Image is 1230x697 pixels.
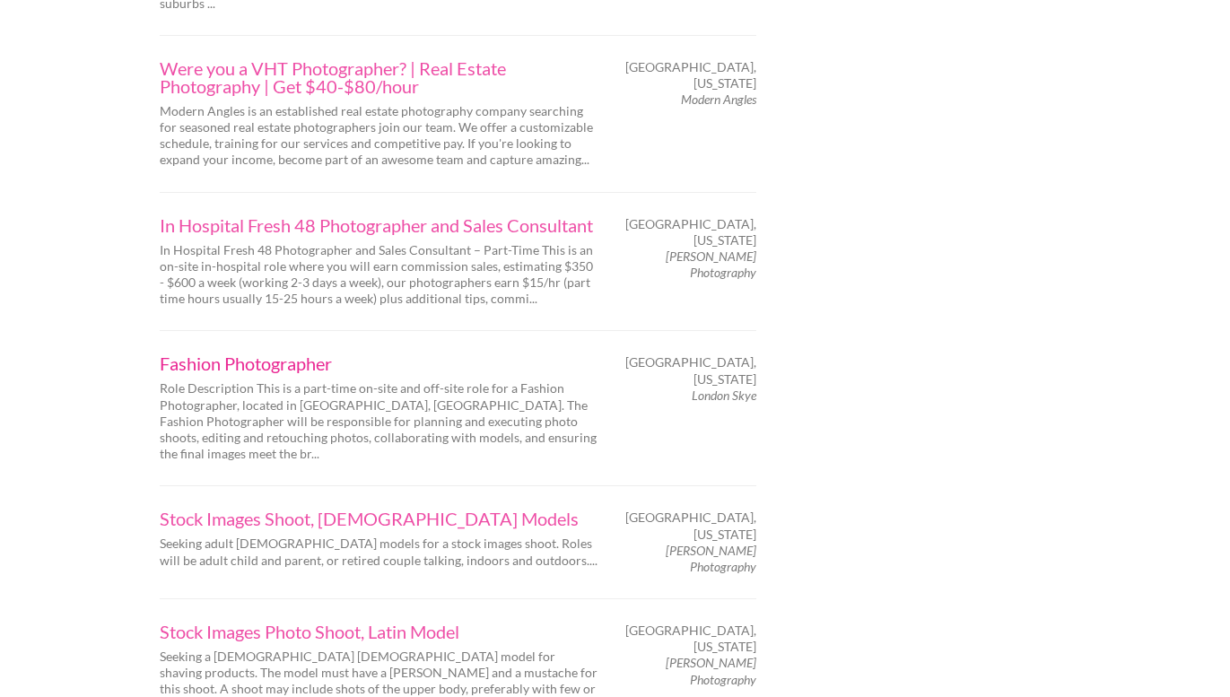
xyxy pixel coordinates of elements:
[625,59,756,91] span: [GEOGRAPHIC_DATA], [US_STATE]
[666,543,756,574] em: [PERSON_NAME] Photography
[160,216,599,234] a: In Hospital Fresh 48 Photographer and Sales Consultant
[625,354,756,387] span: [GEOGRAPHIC_DATA], [US_STATE]
[625,510,756,542] span: [GEOGRAPHIC_DATA], [US_STATE]
[160,242,599,308] p: In Hospital Fresh 48 Photographer and Sales Consultant – Part-Time This is an on-site in-hospital...
[625,623,756,655] span: [GEOGRAPHIC_DATA], [US_STATE]
[160,623,599,640] a: Stock Images Photo Shoot, Latin Model
[666,248,756,280] em: [PERSON_NAME] Photography
[666,655,756,686] em: [PERSON_NAME] Photography
[160,103,599,169] p: Modern Angles is an established real estate photography company searching for seasoned real estat...
[625,216,756,248] span: [GEOGRAPHIC_DATA], [US_STATE]
[160,59,599,95] a: Were you a VHT Photographer? | Real Estate Photography | Get $40-$80/hour
[160,380,599,462] p: Role Description This is a part-time on-site and off-site role for a Fashion Photographer, locate...
[692,388,756,403] em: London Skye
[160,354,599,372] a: Fashion Photographer
[160,536,599,568] p: Seeking adult [DEMOGRAPHIC_DATA] models for a stock images shoot. Roles will be adult child and p...
[681,91,756,107] em: Modern Angles
[160,510,599,527] a: Stock Images Shoot, [DEMOGRAPHIC_DATA] Models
